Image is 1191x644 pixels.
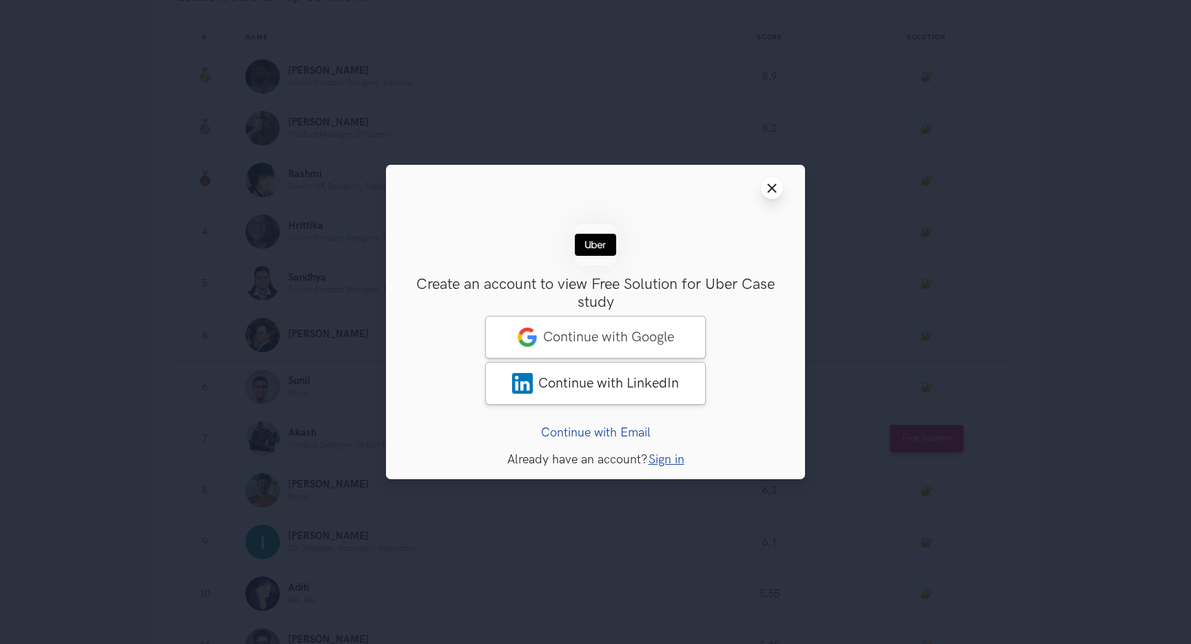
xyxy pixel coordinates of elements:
[512,373,533,394] img: LinkedIn
[517,327,538,348] img: google
[507,452,647,467] span: Already have an account?
[649,452,684,467] a: Sign in
[485,362,706,405] a: LinkedInContinue with LinkedIn
[543,329,674,345] span: Continue with Google
[541,425,651,440] a: Continue with Email
[485,316,706,359] a: googleContinue with Google
[538,375,679,392] span: Continue with LinkedIn
[408,276,783,312] h3: Create an account to view Free Solution for Uber Case study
